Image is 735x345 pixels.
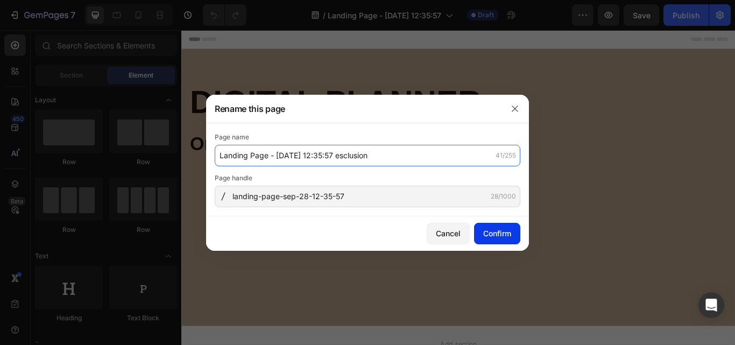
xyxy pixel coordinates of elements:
button: Get started [288,153,357,181]
div: Confirm [483,228,511,239]
div: 28/1000 [491,192,516,201]
div: Page handle [215,173,520,184]
h2: DIGITAL PLANNER [9,59,637,110]
button: Confirm [474,223,520,244]
h3: Rename this page [215,102,285,115]
div: 41/255 [496,151,516,160]
div: Open Intercom Messenger [698,292,724,318]
div: Page name [215,132,520,143]
p: Organize, visiualize, [10,113,636,152]
div: Cancel [436,228,461,239]
button: Cancel [427,223,470,244]
div: Get started [301,159,344,175]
